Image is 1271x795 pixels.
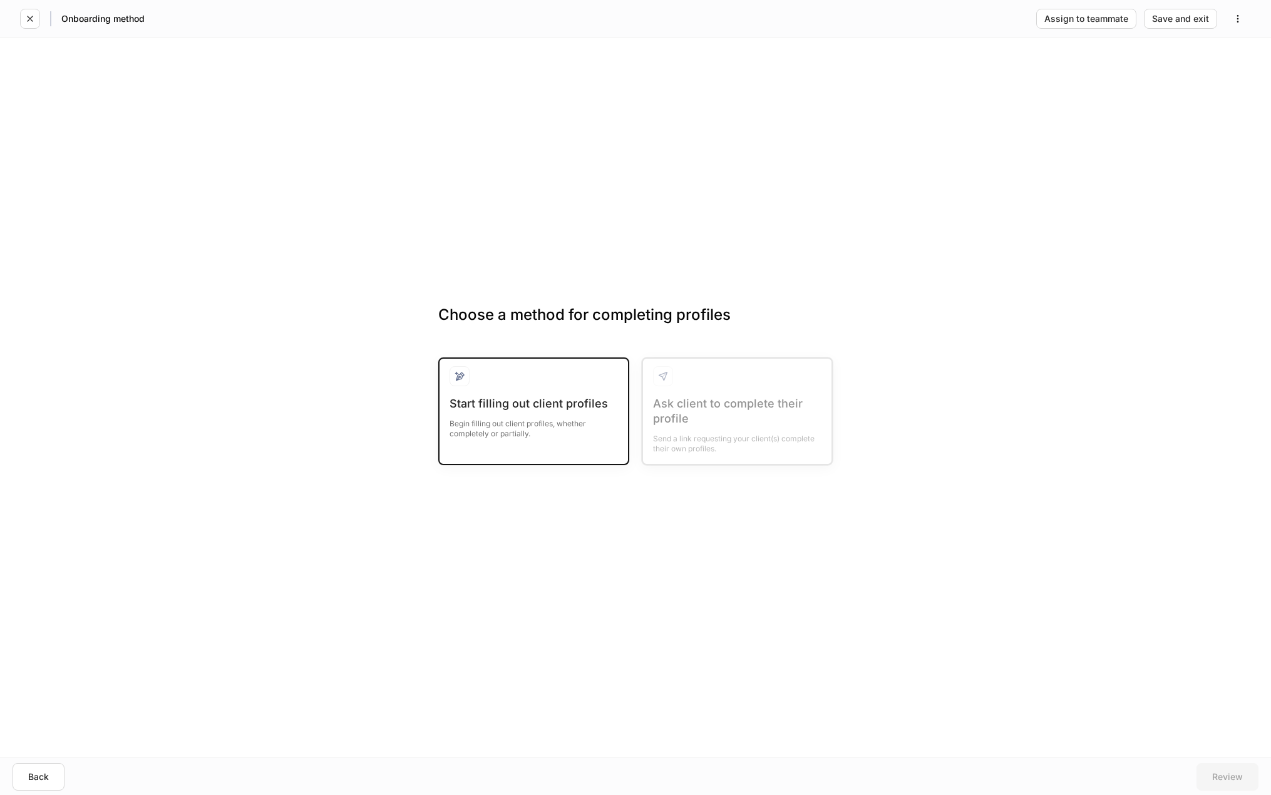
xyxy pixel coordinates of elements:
[28,772,49,781] div: Back
[1044,14,1128,23] div: Assign to teammate
[1036,9,1136,29] button: Assign to teammate
[450,411,618,439] div: Begin filling out client profiles, whether completely or partially.
[1152,14,1209,23] div: Save and exit
[61,13,145,25] h5: Onboarding method
[13,763,64,791] button: Back
[450,396,618,411] div: Start filling out client profiles
[438,305,833,345] h3: Choose a method for completing profiles
[1144,9,1217,29] button: Save and exit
